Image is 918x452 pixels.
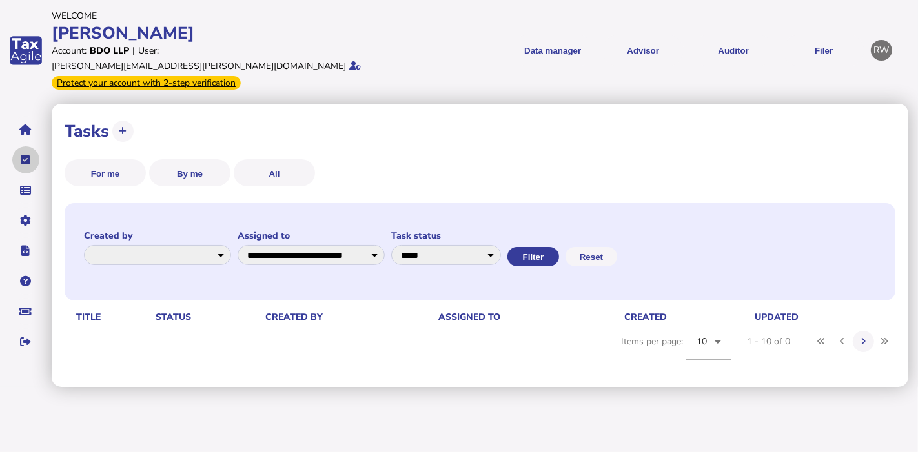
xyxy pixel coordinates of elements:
i: Email verified [349,61,361,70]
button: Last page [874,331,895,352]
i: Data manager [21,190,32,191]
button: Raise a support ticket [12,298,39,325]
h1: Tasks [65,120,109,142]
button: Data manager [12,177,39,204]
div: 1 - 10 of 0 [747,335,790,348]
button: Previous page [832,331,853,352]
button: Sign out [12,328,39,355]
button: Reset [566,247,617,266]
button: Next page [853,331,874,352]
div: BDO LLP [90,44,129,57]
button: Home [12,116,39,143]
th: Assigned to [436,310,622,324]
button: Shows a dropdown of Data manager options [512,35,593,66]
label: Assigned to [238,230,385,242]
div: [PERSON_NAME][EMAIL_ADDRESS][PERSON_NAME][DOMAIN_NAME] [52,60,346,72]
div: [PERSON_NAME] [52,22,455,44]
button: Tasks [12,146,39,173]
mat-form-field: Change page size [686,324,731,374]
th: Created by [263,310,436,324]
button: Create new task [112,121,134,142]
button: Help pages [12,268,39,295]
menu: navigate products [462,35,865,66]
button: By me [149,159,230,186]
th: Created [622,310,752,324]
div: Account: [52,44,87,57]
button: All [234,159,315,186]
button: Shows a dropdown of VAT Advisor options [602,35,684,66]
button: For me [65,159,146,186]
button: Auditor [693,35,774,66]
button: First page [811,331,832,352]
span: 10 [697,335,708,348]
th: Updated [752,310,886,324]
label: Created by [84,230,231,242]
label: Task status [391,230,501,242]
button: Developer hub links [12,237,39,264]
button: Manage settings [12,207,39,234]
div: Welcome [52,10,455,22]
div: Profile settings [871,40,892,61]
div: User: [138,44,159,57]
div: From Oct 1, 2025, 2-step verification will be required to login. Set it up now... [52,76,241,90]
button: Filter [507,247,559,266]
button: Filer [783,35,864,66]
div: | [132,44,135,57]
div: Items per page: [621,324,731,374]
th: Title [74,310,152,324]
th: Status [153,310,263,324]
